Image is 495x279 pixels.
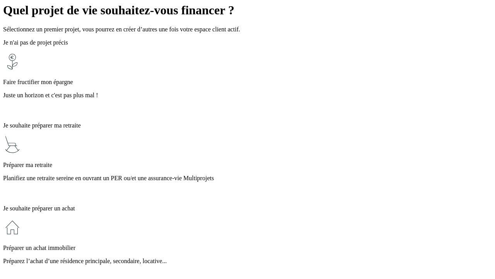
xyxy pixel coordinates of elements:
[3,175,492,182] p: Planifiez une retraite sereine en ouvrant un PER ou/et une assurance-vie Multiprojets
[3,26,240,33] span: Sélectionnez un premier projet, vous pourrez en créer d’autres une fois votre espace client actif.
[3,162,492,169] p: Préparer ma retraite
[3,92,492,99] p: Juste un horizon et c'est pas plus mal !
[3,245,492,251] p: Préparer un achat immobilier
[3,3,492,17] h1: Quel projet de vie souhaitez-vous financer ?
[3,258,492,265] p: Préparez l’achat d’une résidence principale, secondaire, locative...
[3,39,492,46] p: Je n'ai pas de projet précis
[3,79,492,86] p: Faire fructifier mon épargne
[3,122,492,129] p: Je souhaite préparer ma retraite
[3,205,492,212] p: Je souhaite préparer un achat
